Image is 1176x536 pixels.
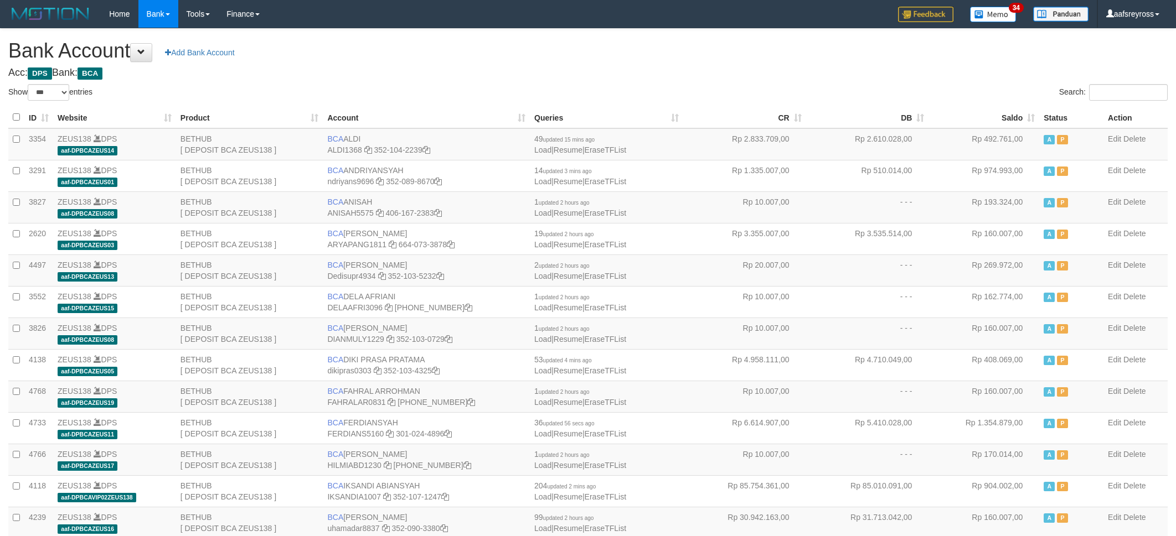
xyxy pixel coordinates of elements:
[445,335,452,344] a: Copy 3521030729 to clipboard
[323,318,530,349] td: [PERSON_NAME] 352-103-0729
[929,107,1039,128] th: Saldo: activate to sort column ascending
[539,263,590,269] span: updated 2 hours ago
[534,450,590,459] span: 1
[554,461,582,470] a: Resume
[53,349,176,381] td: DPS
[1108,355,1121,364] a: Edit
[534,166,626,186] span: | |
[534,524,551,533] a: Load
[58,430,117,439] span: aaf-DPBCAZEUS11
[970,7,1017,22] img: Button%20Memo.svg
[323,128,530,160] td: ALDI 352-104-2239
[534,492,551,501] a: Load
[1057,166,1068,176] span: Paused
[1057,324,1068,334] span: Paused
[543,357,592,363] span: updated 4 mins ago
[24,223,53,254] td: 2620
[683,381,806,412] td: Rp 10.007,00
[534,229,626,249] span: | |
[534,429,551,438] a: Load
[1044,356,1055,365] span: Active
[327,145,362,154] a: ALDI1368
[929,160,1039,191] td: Rp 974.993,00
[158,43,241,62] a: Add Bank Account
[806,160,929,191] td: Rp 510.014,00
[585,492,626,501] a: EraseTFList
[929,191,1039,223] td: Rp 193.324,00
[323,254,530,286] td: [PERSON_NAME] 352-103-5232
[683,128,806,160] td: Rp 2.833.709,00
[436,272,444,280] a: Copy 3521035232 to clipboard
[683,160,806,191] td: Rp 1.335.007,00
[432,366,440,375] a: Copy 3521034325 to clipboard
[534,134,626,154] span: | |
[53,475,176,507] td: DPS
[1108,229,1121,238] a: Edit
[806,128,929,160] td: Rp 2.610.028,00
[929,286,1039,318] td: Rp 162.774,00
[53,286,176,318] td: DPS
[1039,107,1103,128] th: Status
[441,492,449,501] a: Copy 3521071247 to clipboard
[554,492,582,501] a: Resume
[1108,450,1121,459] a: Edit
[58,387,91,396] a: ZEUS138
[58,134,91,143] a: ZEUS138
[806,381,929,412] td: - - -
[683,223,806,254] td: Rp 3.355.007,00
[1108,418,1121,427] a: Edit
[58,146,117,155] span: aaf-DPBCAZEUS14
[806,444,929,475] td: - - -
[24,191,53,223] td: 3827
[434,209,442,217] a: Copy 4061672383 to clipboard
[1044,198,1055,207] span: Active
[585,240,626,249] a: EraseTFList
[28,67,52,80] span: DPS
[1057,230,1068,239] span: Paused
[58,513,91,522] a: ZEUS138
[323,349,530,381] td: DIKI PRASA PRATAMA 352-103-4325
[176,475,323,507] td: BETHUB [ DEPOSIT BCA ZEUS138 ]
[554,524,582,533] a: Resume
[585,398,626,407] a: EraseTFList
[24,475,53,507] td: 4118
[327,166,343,175] span: BCA
[1057,356,1068,365] span: Paused
[1123,292,1146,301] a: Delete
[384,461,391,470] a: Copy HILMIABD1230 to clipboard
[53,444,176,475] td: DPS
[327,272,375,280] a: Dedisupr4934
[1108,387,1121,396] a: Edit
[327,418,343,427] span: BCA
[539,389,590,395] span: updated 2 hours ago
[534,461,551,470] a: Load
[176,318,323,349] td: BETHUB [ DEPOSIT BCA ZEUS138 ]
[534,145,551,154] a: Load
[24,349,53,381] td: 4138
[585,524,626,533] a: EraseTFList
[534,292,626,312] span: | |
[929,128,1039,160] td: Rp 492.761,00
[585,177,626,186] a: EraseTFList
[534,240,551,249] a: Load
[1044,135,1055,144] span: Active
[683,412,806,444] td: Rp 6.614.907,00
[24,318,53,349] td: 3826
[585,429,626,438] a: EraseTFList
[534,272,551,280] a: Load
[327,261,343,269] span: BCA
[323,107,530,128] th: Account: activate to sort column ascending
[389,240,396,249] a: Copy ARYAPANG1811 to clipboard
[539,294,590,300] span: updated 2 hours ago
[58,197,91,206] a: ZEUS138
[534,450,626,470] span: | |
[539,200,590,206] span: updated 2 hours ago
[323,444,530,475] td: [PERSON_NAME] [PHONE_NUMBER]
[1123,387,1146,396] a: Delete
[176,349,323,381] td: BETHUB [ DEPOSIT BCA ZEUS138 ]
[554,145,582,154] a: Resume
[585,366,626,375] a: EraseTFList
[58,292,91,301] a: ZEUS138
[585,303,626,312] a: EraseTFList
[327,366,371,375] a: dikipras0303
